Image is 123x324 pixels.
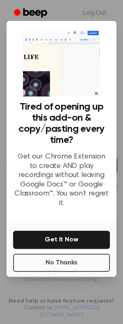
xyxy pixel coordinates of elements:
[13,231,110,249] button: Get It Now
[13,152,110,208] p: Get our Chrome Extension to create AND play recordings without leaving Google Docs™ or Google Cla...
[13,254,110,272] button: No Thanks
[13,101,110,146] h3: Tired of opening up this add-on & copy/pasting every time?
[8,5,55,21] a: Beep
[23,29,100,97] img: Beep extension in action
[75,3,115,23] a: Log Out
